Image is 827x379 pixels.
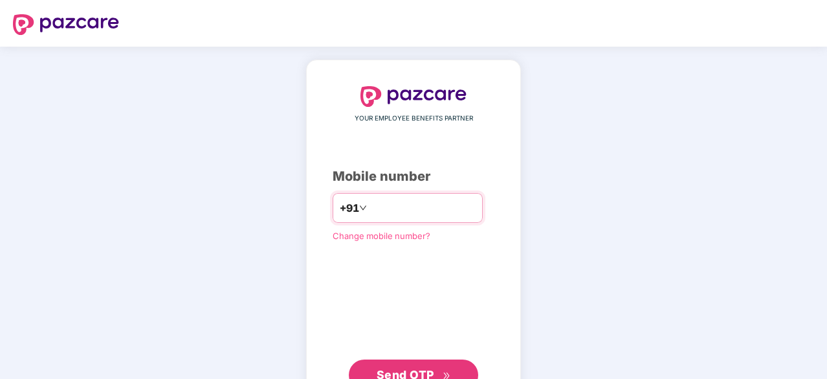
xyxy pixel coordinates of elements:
span: YOUR EMPLOYEE BENEFITS PARTNER [355,113,473,124]
span: down [359,204,367,212]
span: +91 [340,200,359,216]
img: logo [360,86,467,107]
a: Change mobile number? [333,231,430,241]
img: logo [13,14,119,35]
div: Mobile number [333,167,494,187]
